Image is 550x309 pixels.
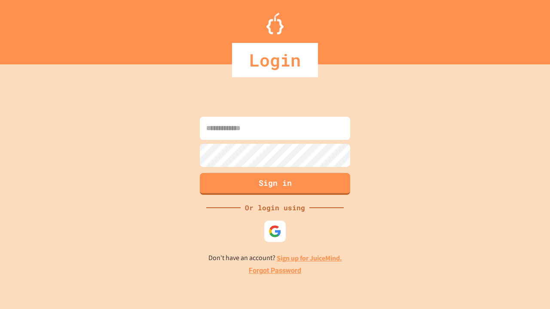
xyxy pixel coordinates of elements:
[208,253,342,264] p: Don't have an account?
[266,13,284,34] img: Logo.svg
[249,266,301,276] a: Forgot Password
[232,43,318,77] div: Login
[200,173,350,195] button: Sign in
[277,254,342,263] a: Sign up for JuiceMind.
[269,225,281,238] img: google-icon.svg
[241,203,309,213] div: Or login using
